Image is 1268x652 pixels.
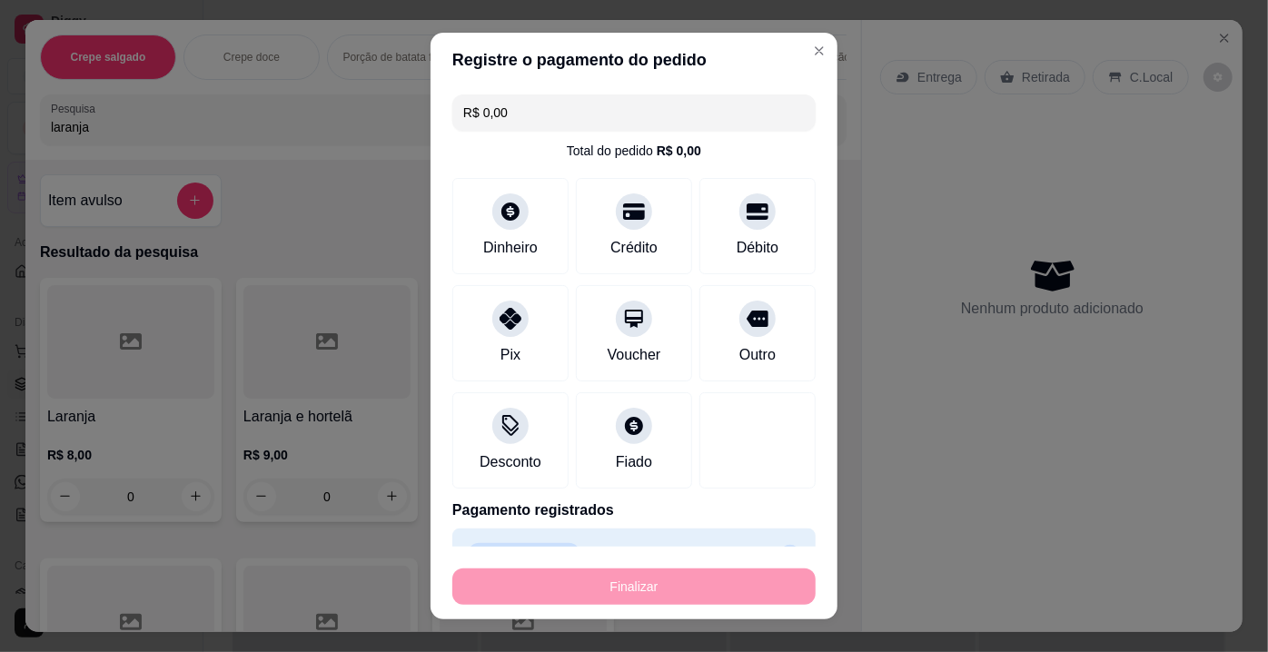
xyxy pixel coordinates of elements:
div: Total do pedido [567,142,701,160]
div: Fiado [616,451,652,473]
div: Voucher [608,344,661,366]
div: Débito [737,237,778,259]
p: Pagamento registrados [452,499,816,521]
header: Registre o pagamento do pedido [431,33,837,87]
div: Desconto [480,451,541,473]
div: R$ 0,00 [657,142,701,160]
div: Dinheiro [483,237,538,259]
p: R$ 70,00 [713,545,772,567]
div: Outro [739,344,776,366]
button: Close [805,36,834,65]
div: Pix [500,344,520,366]
input: Ex.: hambúrguer de cordeiro [463,94,805,131]
div: Crédito [610,237,658,259]
p: Cartão de débito [467,543,581,568]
